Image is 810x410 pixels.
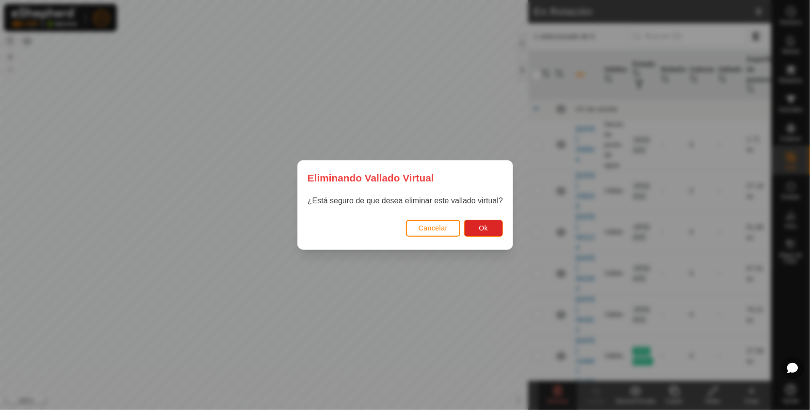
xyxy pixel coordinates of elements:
button: Cancelar [405,220,460,237]
p: ¿Está seguro de que desea eliminar este vallado virtual? [308,195,503,207]
span: Eliminando Vallado Virtual [308,170,434,185]
button: Ok [464,220,502,237]
span: Ok [479,224,488,232]
span: Cancelar [418,224,447,232]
